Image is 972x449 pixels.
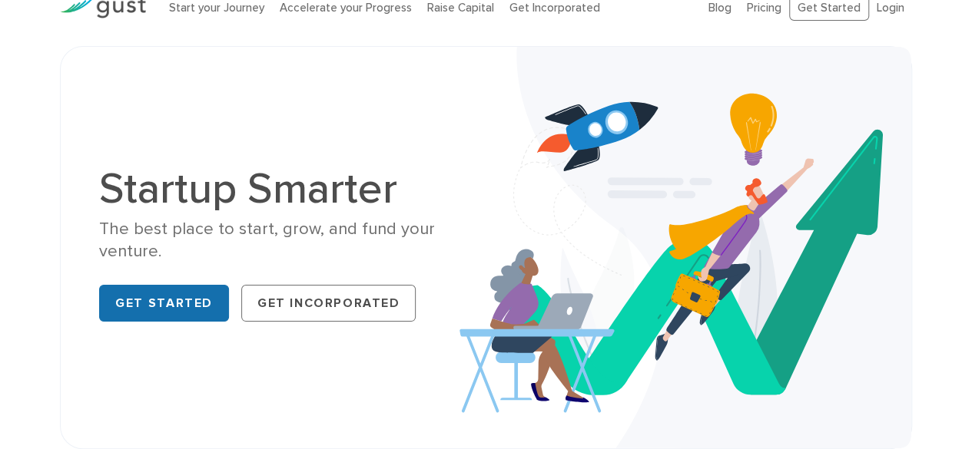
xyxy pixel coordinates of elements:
a: Raise Capital [427,1,494,15]
a: Blog [708,1,731,15]
a: Get Incorporated [241,285,416,322]
div: The best place to start, grow, and fund your venture. [99,218,474,263]
a: Get Incorporated [509,1,600,15]
a: Login [877,1,904,15]
img: Startup Smarter Hero [459,47,911,448]
a: Start your Journey [169,1,264,15]
h1: Startup Smarter [99,167,474,210]
a: Accelerate your Progress [280,1,412,15]
a: Pricing [747,1,781,15]
a: Get Started [99,285,229,322]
